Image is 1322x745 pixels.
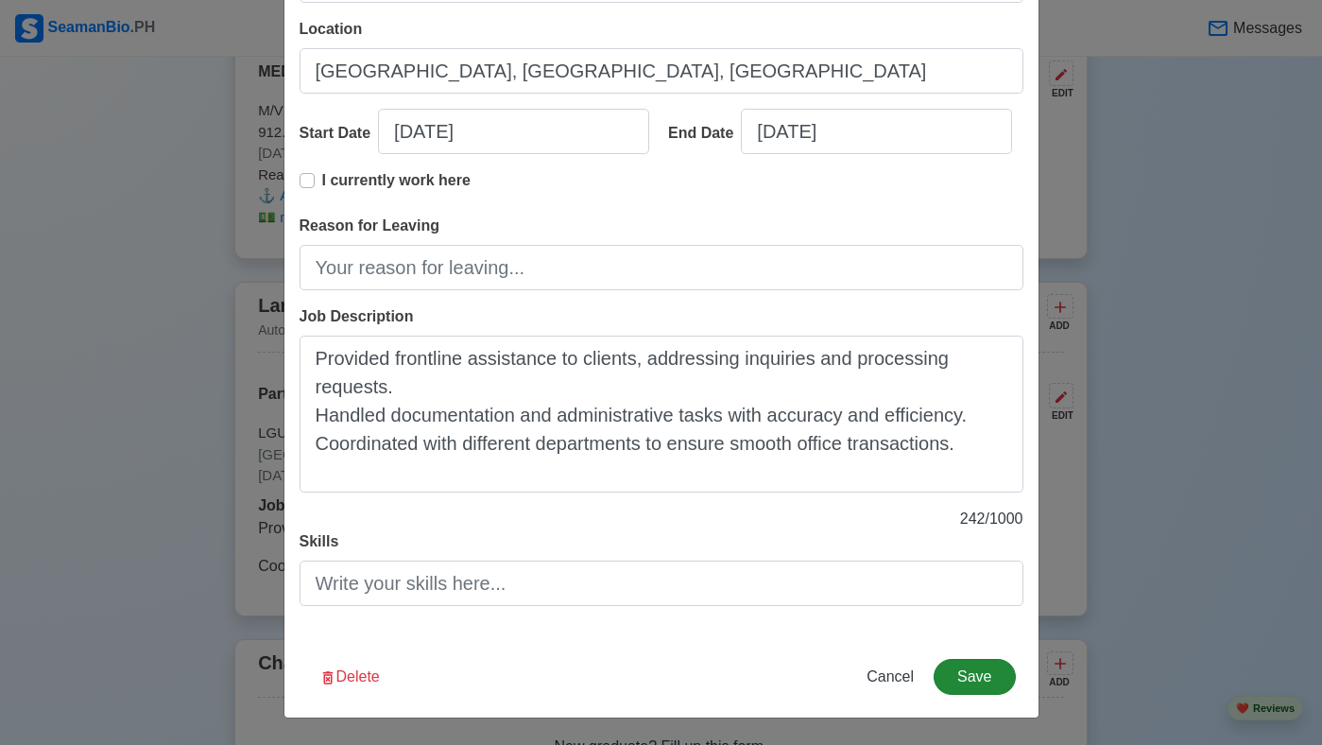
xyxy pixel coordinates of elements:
span: Skills [300,533,339,549]
p: 242 / 1000 [300,508,1023,530]
button: Cancel [854,659,926,695]
span: Cancel [867,668,914,684]
button: Delete [307,659,392,695]
p: I currently work here [322,169,471,192]
span: Location [300,21,363,37]
div: End Date [668,122,741,145]
textarea: Provided frontline assistance to clients, addressing inquiries and processing requests. Handled d... [300,336,1023,493]
input: Write your skills here... [300,561,1023,606]
span: Reason for Leaving [300,217,439,234]
label: Job Description [300,305,414,328]
input: Your reason for leaving... [300,245,1023,290]
button: Save [934,659,1015,695]
input: Ex: Manila [300,48,1023,94]
div: Start Date [300,122,379,145]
